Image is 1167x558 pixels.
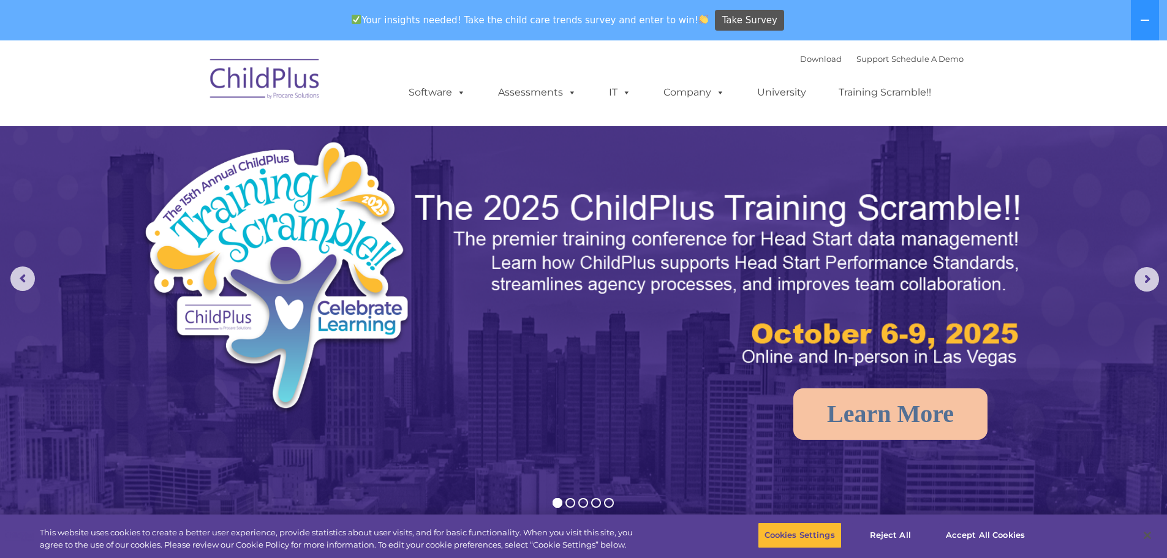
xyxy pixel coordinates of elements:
[651,80,737,105] a: Company
[204,50,327,111] img: ChildPlus by Procare Solutions
[745,80,818,105] a: University
[699,15,708,24] img: 👏
[800,54,964,64] font: |
[352,15,361,24] img: ✅
[722,10,777,31] span: Take Survey
[1134,522,1161,549] button: Close
[856,54,889,64] a: Support
[939,522,1032,548] button: Accept All Cookies
[826,80,943,105] a: Training Scramble!!
[597,80,643,105] a: IT
[800,54,842,64] a: Download
[170,81,208,90] span: Last name
[396,80,478,105] a: Software
[170,131,222,140] span: Phone number
[347,8,714,32] span: Your insights needed! Take the child care trends survey and enter to win!
[40,527,642,551] div: This website uses cookies to create a better user experience, provide statistics about user visit...
[758,522,842,548] button: Cookies Settings
[486,80,589,105] a: Assessments
[852,522,929,548] button: Reject All
[715,10,784,31] a: Take Survey
[793,388,988,440] a: Learn More
[891,54,964,64] a: Schedule A Demo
